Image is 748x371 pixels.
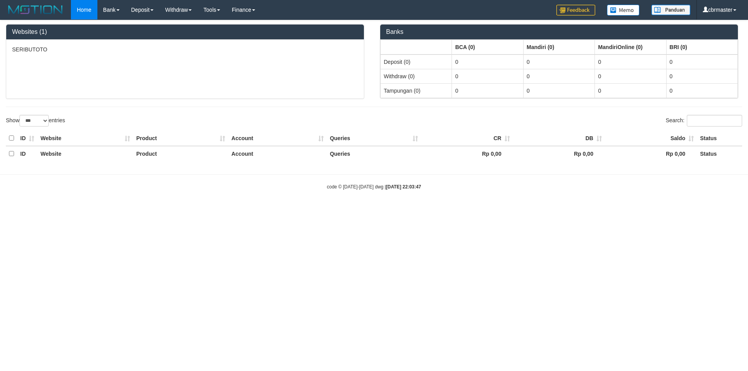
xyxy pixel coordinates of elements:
th: Group: activate to sort column ascending [595,40,666,55]
td: 0 [523,55,595,69]
th: Rp 0,00 [605,146,697,161]
th: Group: activate to sort column ascending [666,40,737,55]
th: Account [228,131,327,146]
td: 0 [666,83,737,98]
th: CR [421,131,513,146]
td: 0 [595,83,666,98]
th: Account [228,146,327,161]
th: ID [17,146,37,161]
td: Tampungan (0) [381,83,452,98]
td: 0 [595,69,666,83]
strong: [DATE] 22:03:47 [386,184,421,190]
th: Group: activate to sort column ascending [381,40,452,55]
th: Status [697,146,742,161]
label: Search: [666,115,742,127]
th: Product [133,131,228,146]
th: Website [37,131,133,146]
p: SERIBUTOTO [12,46,358,53]
th: Product [133,146,228,161]
h3: Banks [386,28,732,35]
td: 0 [452,69,523,83]
th: Rp 0,00 [421,146,513,161]
th: Rp 0,00 [513,146,605,161]
input: Search: [687,115,742,127]
td: 0 [595,55,666,69]
td: 0 [452,83,523,98]
td: Deposit (0) [381,55,452,69]
td: Withdraw (0) [381,69,452,83]
th: Queries [327,146,421,161]
img: MOTION_logo.png [6,4,65,16]
label: Show entries [6,115,65,127]
th: DB [513,131,605,146]
img: panduan.png [651,5,690,15]
td: 0 [666,55,737,69]
th: ID [17,131,37,146]
th: Saldo [605,131,697,146]
img: Button%20Memo.svg [607,5,640,16]
small: code © [DATE]-[DATE] dwg | [327,184,421,190]
th: Status [697,131,742,146]
th: Group: activate to sort column ascending [452,40,523,55]
td: 0 [523,83,595,98]
select: Showentries [19,115,49,127]
th: Queries [327,131,421,146]
img: Feedback.jpg [556,5,595,16]
td: 0 [523,69,595,83]
th: Website [37,146,133,161]
td: 0 [452,55,523,69]
h3: Websites (1) [12,28,358,35]
td: 0 [666,69,737,83]
th: Group: activate to sort column ascending [523,40,595,55]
